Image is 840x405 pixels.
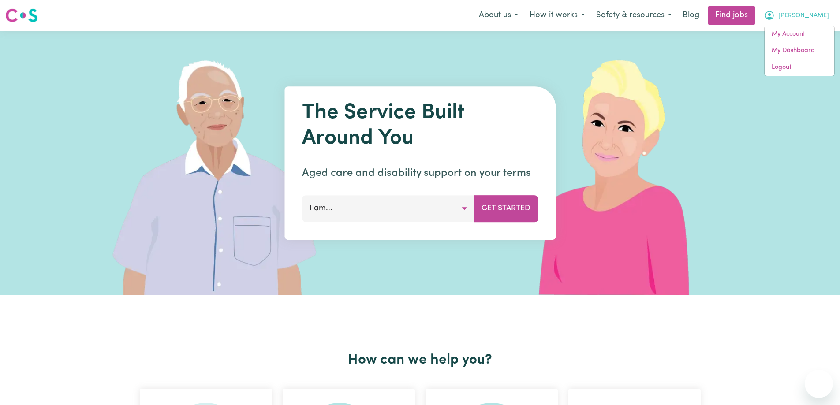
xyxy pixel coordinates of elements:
button: My Account [758,6,835,25]
iframe: Button to launch messaging window [805,370,833,398]
h2: How can we help you? [134,352,706,368]
a: Blog [677,6,705,25]
a: My Account [765,26,834,43]
div: My Account [764,26,835,76]
p: Aged care and disability support on your terms [302,165,538,181]
a: Careseekers logo [5,5,38,26]
button: How it works [524,6,590,25]
a: Find jobs [708,6,755,25]
button: About us [473,6,524,25]
button: I am... [302,195,474,222]
span: [PERSON_NAME] [778,11,829,21]
img: Careseekers logo [5,7,38,23]
h1: The Service Built Around You [302,100,538,151]
button: Get Started [474,195,538,222]
a: Logout [765,59,834,76]
button: Safety & resources [590,6,677,25]
a: My Dashboard [765,42,834,59]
